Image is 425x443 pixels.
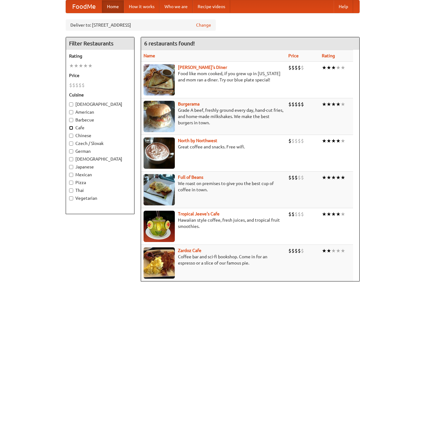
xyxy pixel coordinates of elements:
[288,64,291,71] li: $
[69,82,72,89] li: $
[326,211,331,218] li: ★
[74,62,78,69] li: ★
[78,62,83,69] li: ★
[69,92,131,98] h5: Cuisine
[178,65,227,70] a: [PERSON_NAME]'s Diner
[331,101,336,108] li: ★
[69,181,73,185] input: Pizza
[69,149,73,153] input: German
[178,211,220,216] b: Tropical Jeeve's Cafe
[69,172,131,178] label: Mexican
[288,101,291,108] li: $
[69,118,73,122] input: Barbecue
[69,196,73,200] input: Vegetarian
[178,138,217,143] a: North by Northwest
[83,62,88,69] li: ★
[69,53,131,59] h5: Rating
[144,144,283,150] p: Great coffee and snacks. Free wifi.
[75,82,78,89] li: $
[326,174,331,181] li: ★
[288,247,291,254] li: $
[295,137,298,144] li: $
[322,53,335,58] a: Rating
[144,70,283,83] p: Food like mom cooked, if you grew up in [US_STATE] and mom ran a diner. Try our blue plate special!
[144,217,283,229] p: Hawaiian style coffee, fresh juices, and tropical fruit smoothies.
[69,102,73,106] input: [DEMOGRAPHIC_DATA]
[88,62,93,69] li: ★
[298,211,301,218] li: $
[336,137,341,144] li: ★
[291,211,295,218] li: $
[69,188,73,193] input: Thai
[301,64,304,71] li: $
[69,142,73,146] input: Czech / Slovak
[69,132,131,139] label: Chinese
[69,62,74,69] li: ★
[69,173,73,177] input: Mexican
[336,174,341,181] li: ★
[193,0,230,13] a: Recipe videos
[301,137,304,144] li: $
[341,211,345,218] li: ★
[178,101,200,106] a: Burgerama
[69,72,131,79] h5: Price
[72,82,75,89] li: $
[331,211,336,218] li: ★
[69,148,131,154] label: German
[178,175,203,180] a: Full of Beans
[144,137,175,169] img: north.jpg
[336,101,341,108] li: ★
[144,53,155,58] a: Name
[322,211,326,218] li: ★
[144,40,195,46] ng-pluralize: 6 restaurants found!
[78,82,82,89] li: $
[69,157,73,161] input: [DEMOGRAPHIC_DATA]
[291,101,295,108] li: $
[144,247,175,279] img: zardoz.jpg
[298,247,301,254] li: $
[291,174,295,181] li: $
[69,110,73,114] input: American
[288,137,291,144] li: $
[341,64,345,71] li: ★
[301,211,304,218] li: $
[159,0,193,13] a: Who we are
[291,137,295,144] li: $
[69,101,131,107] label: [DEMOGRAPHIC_DATA]
[322,174,326,181] li: ★
[298,64,301,71] li: $
[66,0,102,13] a: FoodMe
[144,101,175,132] img: burgerama.jpg
[144,211,175,242] img: jeeves.jpg
[295,64,298,71] li: $
[178,248,201,253] a: Zardoz Cafe
[341,174,345,181] li: ★
[322,137,326,144] li: ★
[336,211,341,218] li: ★
[334,0,353,13] a: Help
[291,247,295,254] li: $
[326,101,331,108] li: ★
[326,64,331,71] li: ★
[341,247,345,254] li: ★
[144,64,175,95] img: sallys.jpg
[301,174,304,181] li: $
[69,179,131,186] label: Pizza
[66,19,216,31] div: Deliver to: [STREET_ADDRESS]
[69,140,131,147] label: Czech / Slovak
[196,22,211,28] a: Change
[331,64,336,71] li: ★
[144,107,283,126] p: Grade A beef, freshly ground every day, hand-cut fries, and home-made milkshakes. We make the bes...
[69,156,131,162] label: [DEMOGRAPHIC_DATA]
[288,174,291,181] li: $
[295,247,298,254] li: $
[295,101,298,108] li: $
[288,53,299,58] a: Price
[69,125,131,131] label: Cafe
[82,82,85,89] li: $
